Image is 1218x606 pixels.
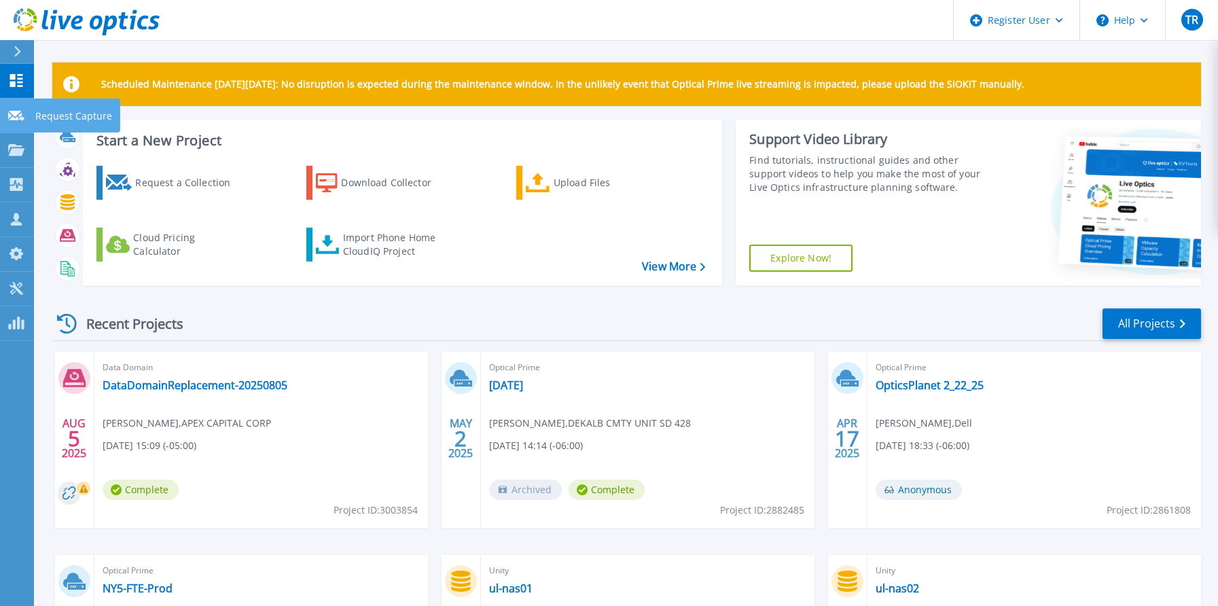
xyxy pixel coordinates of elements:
p: Request Capture [35,99,112,134]
span: Unity [876,563,1193,578]
a: Cloud Pricing Calculator [96,228,248,262]
div: APR 2025 [834,414,860,463]
a: [DATE] [489,378,523,392]
span: 17 [835,433,859,444]
p: Scheduled Maintenance [DATE][DATE]: No disruption is expected during the maintenance window. In t... [101,79,1024,90]
span: TR [1185,14,1198,25]
a: View More [642,260,705,273]
h3: Start a New Project [96,133,704,148]
span: Anonymous [876,480,962,500]
span: [PERSON_NAME] , Dell [876,416,972,431]
span: Complete [103,480,179,500]
div: Request a Collection [135,169,244,196]
div: Find tutorials, instructional guides and other support videos to help you make the most of your L... [749,154,986,194]
div: Download Collector [341,169,450,196]
span: Optical Prime [489,360,806,375]
a: Explore Now! [749,245,853,272]
span: [DATE] 14:14 (-06:00) [489,438,583,453]
span: [DATE] 15:09 (-05:00) [103,438,196,453]
a: Download Collector [306,166,458,200]
div: Upload Files [554,169,662,196]
div: MAY 2025 [448,414,473,463]
span: Optical Prime [876,360,1193,375]
div: Import Phone Home CloudIQ Project [343,231,449,258]
span: Project ID: 2882485 [720,503,804,518]
span: Optical Prime [103,563,420,578]
span: Project ID: 2861808 [1107,503,1191,518]
a: DataDomainReplacement-20250805 [103,378,287,392]
span: Archived [489,480,562,500]
span: Unity [489,563,806,578]
a: Request a Collection [96,166,248,200]
a: All Projects [1103,308,1201,339]
span: Data Domain [103,360,420,375]
span: 2 [454,433,467,444]
a: ul-nas01 [489,582,533,595]
span: [PERSON_NAME] , DEKALB CMTY UNIT SD 428 [489,416,691,431]
a: Upload Files [516,166,668,200]
a: NY5-FTE-Prod [103,582,173,595]
div: Recent Projects [52,307,202,340]
span: Project ID: 3003854 [334,503,418,518]
div: AUG 2025 [61,414,87,463]
div: Support Video Library [749,130,986,148]
span: Complete [569,480,645,500]
span: 5 [68,433,80,444]
span: [DATE] 18:33 (-06:00) [876,438,969,453]
span: [PERSON_NAME] , APEX CAPITAL CORP [103,416,271,431]
a: ul-nas02 [876,582,919,595]
div: Cloud Pricing Calculator [133,231,242,258]
a: OpticsPlanet 2_22_25 [876,378,984,392]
